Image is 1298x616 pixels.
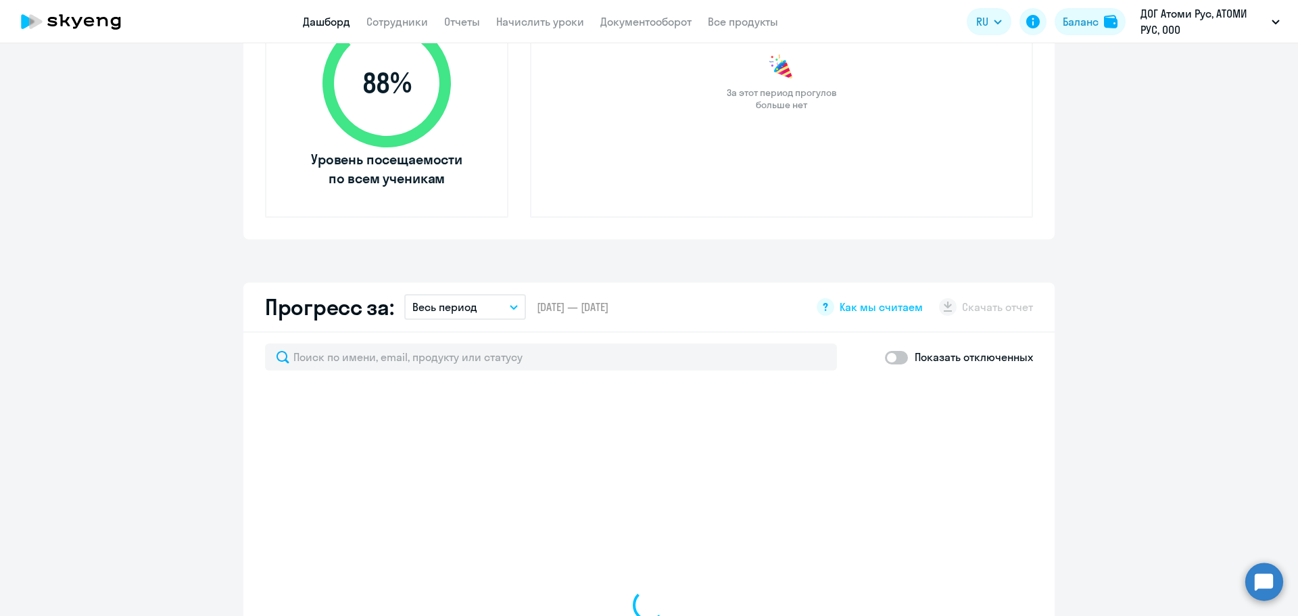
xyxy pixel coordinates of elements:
[840,300,923,314] span: Как мы считаем
[265,343,837,371] input: Поиск по имени, email, продукту или статусу
[265,293,393,321] h2: Прогресс за:
[1104,15,1117,28] img: balance
[496,15,584,28] a: Начислить уроки
[537,300,608,314] span: [DATE] — [DATE]
[967,8,1011,35] button: RU
[915,349,1033,365] p: Показать отключенных
[1055,8,1126,35] button: Балансbalance
[309,67,464,99] span: 88 %
[412,299,477,315] p: Весь период
[1134,5,1287,38] button: ДОГ Атоми Рус, АТОМИ РУС, ООО
[708,15,778,28] a: Все продукты
[768,54,795,81] img: congrats
[444,15,480,28] a: Отчеты
[1063,14,1099,30] div: Баланс
[976,14,988,30] span: RU
[725,87,838,111] span: За этот период прогулов больше нет
[303,15,350,28] a: Дашборд
[309,150,464,188] span: Уровень посещаемости по всем ученикам
[600,15,692,28] a: Документооборот
[366,15,428,28] a: Сотрудники
[404,294,526,320] button: Весь период
[1140,5,1266,38] p: ДОГ Атоми Рус, АТОМИ РУС, ООО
